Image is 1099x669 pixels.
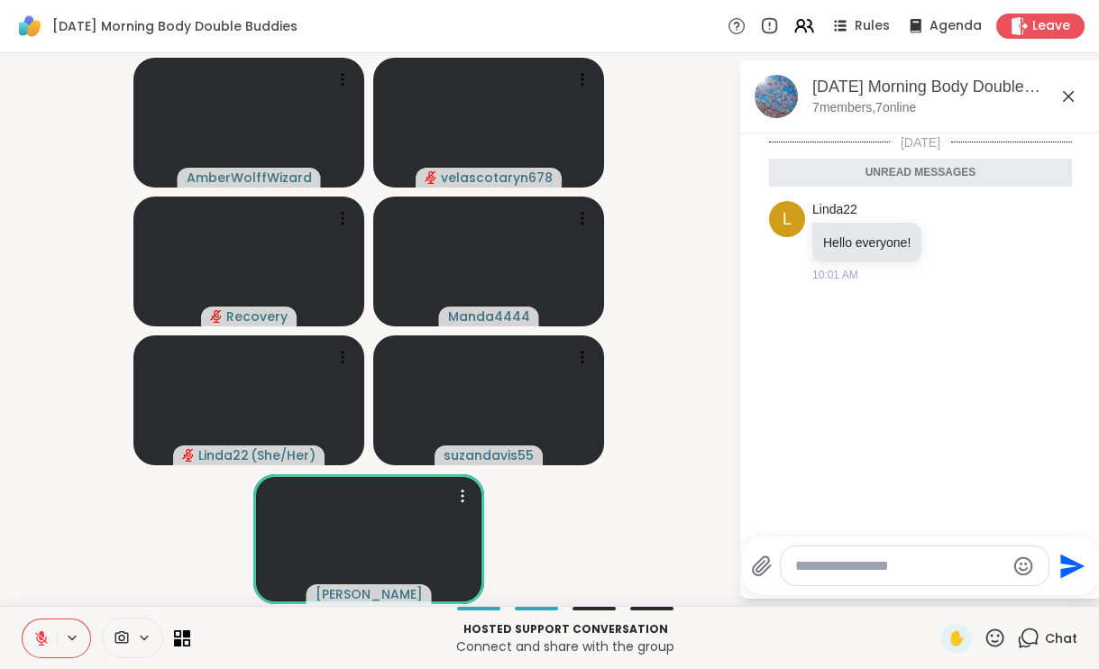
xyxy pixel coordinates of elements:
[823,234,911,252] p: Hello everyone!
[855,17,890,35] span: Rules
[14,11,45,41] img: ShareWell Logomark
[210,310,223,323] span: audio-muted
[1045,629,1077,647] span: Chat
[930,17,982,35] span: Agenda
[52,17,298,35] span: [DATE] Morning Body Double Buddies
[812,99,916,117] p: 7 members, 7 online
[812,201,857,219] a: Linda22
[769,159,1072,188] div: Unread messages
[198,446,249,464] span: Linda22
[201,637,930,655] p: Connect and share with the group
[187,169,312,187] span: AmberWolffWizard
[783,207,792,232] span: L
[1012,555,1034,577] button: Emoji picker
[251,446,316,464] span: ( She/Her )
[1032,17,1070,35] span: Leave
[948,628,966,649] span: ✋
[182,449,195,462] span: audio-muted
[316,585,423,603] span: [PERSON_NAME]
[444,446,534,464] span: suzandavis55
[448,307,530,325] span: Manda4444
[425,171,437,184] span: audio-muted
[755,75,798,118] img: Wednesday Morning Body Double Buddies, Oct 15
[812,76,1086,98] div: [DATE] Morning Body Double Buddies, [DATE]
[441,169,553,187] span: velascotaryn678
[201,621,930,637] p: Hosted support conversation
[226,307,288,325] span: Recovery
[795,557,1005,575] textarea: Type your message
[812,267,858,283] span: 10:01 AM
[1049,545,1090,586] button: Send
[890,133,951,151] span: [DATE]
